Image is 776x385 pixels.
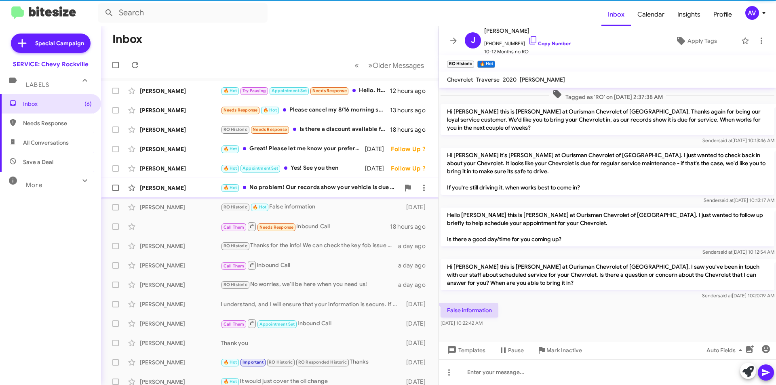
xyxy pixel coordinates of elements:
[391,145,432,153] div: Follow Up ?
[439,343,492,358] button: Templates
[26,81,49,88] span: Labels
[140,184,221,192] div: [PERSON_NAME]
[23,158,53,166] span: Save a Deal
[224,107,258,113] span: Needs Response
[221,202,402,212] div: False information
[601,3,631,26] a: Inbox
[140,242,221,250] div: [PERSON_NAME]
[441,208,774,246] p: Hello [PERSON_NAME] this is [PERSON_NAME] at Ourisman Chevrolet of [GEOGRAPHIC_DATA]. I just want...
[441,104,774,135] p: Hi [PERSON_NAME] this is [PERSON_NAME] at Ourisman Chevrolet of [GEOGRAPHIC_DATA]. Thanks again f...
[84,100,92,108] span: (6)
[484,36,571,48] span: [PHONE_NUMBER]
[654,34,737,48] button: Apply Tags
[242,166,278,171] span: Appointment Set
[224,263,245,269] span: Call Them
[224,282,247,287] span: RO Historic
[259,225,294,230] span: Needs Response
[631,3,671,26] a: Calendar
[224,88,237,93] span: 🔥 Hot
[23,139,69,147] span: All Conversations
[221,183,400,192] div: No problem! Our records show your vehicle is due for an oil change, tire rotation, and multipoint...
[11,34,91,53] a: Special Campaign
[242,360,264,365] span: Important
[253,127,287,132] span: Needs Response
[398,261,432,269] div: a day ago
[224,360,237,365] span: 🔥 Hot
[221,358,402,367] div: Thanks
[269,360,293,365] span: RO Historic
[671,3,707,26] a: Insights
[140,106,221,114] div: [PERSON_NAME]
[441,259,774,290] p: Hi [PERSON_NAME] this is [PERSON_NAME] at Ourisman Chevrolet of [GEOGRAPHIC_DATA]. I saw you've b...
[706,343,745,358] span: Auto Fields
[546,343,582,358] span: Mark Inactive
[368,60,373,70] span: »
[23,119,92,127] span: Needs Response
[242,88,266,93] span: Try Pausing
[528,40,571,46] a: Copy Number
[365,164,391,173] div: [DATE]
[221,241,398,250] div: Thanks for the info! We can check the key fob issue during your visit, But it is recommended to d...
[224,146,237,151] span: 🔥 Hot
[702,249,774,255] span: Sender [DATE] 10:12:54 AM
[707,3,738,26] a: Profile
[702,137,774,143] span: Sender [DATE] 10:13:46 AM
[259,322,295,327] span: Appointment Set
[447,76,473,83] span: Chevrolet
[140,320,221,328] div: [PERSON_NAME]
[402,300,432,308] div: [DATE]
[224,322,245,327] span: Call Them
[23,100,92,108] span: Inbox
[363,57,429,74] button: Next
[391,164,432,173] div: Follow Up ?
[508,343,524,358] span: Pause
[140,300,221,308] div: [PERSON_NAME]
[221,300,402,308] div: I understand, and I will ensure that your information is secure. If you need assistance with your...
[390,126,432,134] div: 18 hours ago
[221,339,402,347] div: Thank you
[140,87,221,95] div: [PERSON_NAME]
[140,164,221,173] div: [PERSON_NAME]
[441,148,774,195] p: Hi [PERSON_NAME] it's [PERSON_NAME] at Ourisman Chevrolet of [GEOGRAPHIC_DATA]. I just wanted to ...
[140,358,221,366] div: [PERSON_NAME]
[224,379,237,384] span: 🔥 Hot
[702,292,774,299] span: Sender [DATE] 10:20:19 AM
[718,249,732,255] span: said at
[402,358,432,366] div: [DATE]
[373,61,424,70] span: Older Messages
[520,76,565,83] span: [PERSON_NAME]
[140,126,221,134] div: [PERSON_NAME]
[312,88,347,93] span: Needs Response
[718,292,732,299] span: said at
[738,6,767,20] button: AV
[390,106,432,114] div: 13 hours ago
[719,197,734,203] span: said at
[398,281,432,289] div: a day ago
[402,320,432,328] div: [DATE]
[140,203,221,211] div: [PERSON_NAME]
[13,60,89,68] div: SERVICE: Chevy Rockville
[253,204,266,210] span: 🔥 Hot
[402,203,432,211] div: [DATE]
[704,197,774,203] span: Sender [DATE] 10:13:17 AM
[221,221,390,231] div: Inbound Call
[484,48,571,56] span: 10-12 Months no RO
[221,144,365,154] div: Great! Please let me know your preferred date and time, and I'll help you schedule the appointment.
[224,243,247,248] span: RO Historic
[224,166,237,171] span: 🔥 Hot
[221,105,390,115] div: Please cancel my 8/16 morning service appointment
[221,280,398,289] div: No worries, we'll be here when you need us!
[492,343,530,358] button: Pause
[402,339,432,347] div: [DATE]
[224,185,237,190] span: 🔥 Hot
[350,57,364,74] button: Previous
[221,260,398,270] div: Inbound Call
[687,34,717,48] span: Apply Tags
[530,343,588,358] button: Mark Inactive
[221,318,402,328] div: Inbound Call
[140,261,221,269] div: [PERSON_NAME]
[441,303,498,318] p: False information
[447,61,474,68] small: RO Historic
